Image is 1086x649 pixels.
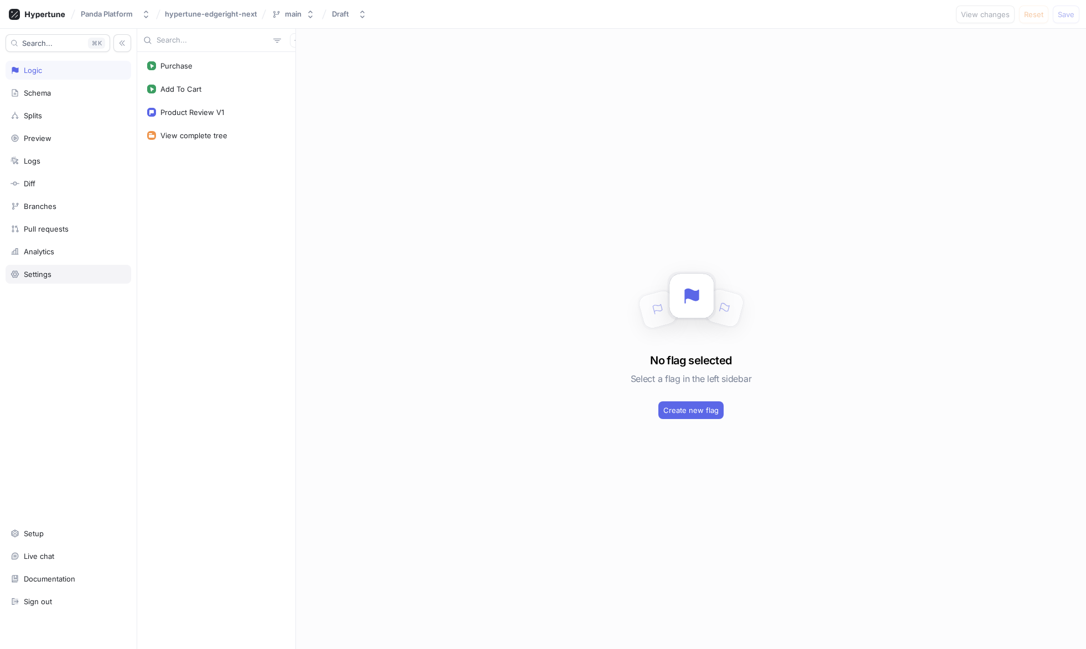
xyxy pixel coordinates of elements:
input: Search... [157,35,269,46]
div: Preview [24,134,51,143]
h3: No flag selected [650,352,731,369]
div: Pull requests [24,224,69,233]
button: Panda Platform [76,5,155,23]
a: Documentation [6,569,131,588]
button: Draft [328,5,371,23]
span: Save [1058,11,1074,18]
span: hypertune-edgeright-next [165,10,257,18]
div: Live chat [24,552,54,561]
div: Sign out [24,597,52,606]
button: Create new flag [658,401,724,419]
div: Documentation [24,574,75,583]
div: Panda Platform [81,9,133,19]
div: Analytics [24,247,54,256]
span: Reset [1024,11,1043,18]
div: Purchase [160,61,193,70]
div: Logic [24,66,42,75]
div: Schema [24,88,51,97]
div: View complete tree [160,131,227,140]
button: Reset [1019,6,1048,23]
button: Search...K [6,34,110,52]
div: Add To Cart [160,85,201,93]
span: Search... [22,40,53,46]
div: main [285,9,302,19]
div: Product Review V1 [160,108,224,117]
div: K [88,38,105,49]
div: Splits [24,111,42,120]
div: Setup [24,529,44,538]
div: Logs [24,156,40,165]
span: Create new flag [663,407,719,414]
div: Settings [24,270,51,279]
div: Diff [24,179,35,188]
span: View changes [961,11,1010,18]
button: main [267,5,319,23]
button: View changes [956,6,1015,23]
button: Save [1053,6,1079,23]
div: Draft [332,9,349,19]
h5: Select a flag in the left sidebar [631,369,751,389]
div: Branches [24,202,56,211]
